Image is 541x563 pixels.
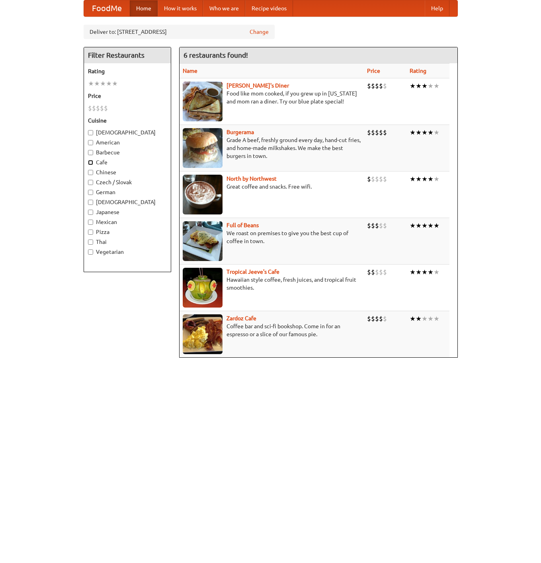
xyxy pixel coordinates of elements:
[367,175,371,183] li: $
[88,104,92,113] li: $
[88,148,167,156] label: Barbecue
[88,160,93,165] input: Cafe
[88,208,167,216] label: Japanese
[183,68,197,74] a: Name
[367,314,371,323] li: $
[375,221,379,230] li: $
[88,248,167,256] label: Vegetarian
[371,314,375,323] li: $
[416,221,422,230] li: ★
[375,175,379,183] li: $
[227,82,289,89] a: [PERSON_NAME]'s Diner
[183,322,361,338] p: Coffee bar and sci-fi bookshop. Come in for an espresso or a slice of our famous pie.
[106,79,112,88] li: ★
[130,0,158,16] a: Home
[416,314,422,323] li: ★
[183,136,361,160] p: Grade A beef, freshly ground every day, hand-cut fries, and home-made milkshakes. We make the bes...
[371,82,375,90] li: $
[428,175,434,183] li: ★
[100,79,106,88] li: ★
[94,79,100,88] li: ★
[88,210,93,215] input: Japanese
[410,82,416,90] li: ★
[88,240,93,245] input: Thai
[183,175,223,214] img: north.jpg
[410,68,426,74] a: Rating
[367,82,371,90] li: $
[422,128,428,137] li: ★
[88,238,167,246] label: Thai
[410,314,416,323] li: ★
[183,128,223,168] img: burgerama.jpg
[375,268,379,277] li: $
[227,222,259,228] a: Full of Beans
[184,51,248,59] ng-pluralize: 6 restaurants found!
[383,128,387,137] li: $
[183,276,361,292] p: Hawaiian style coffee, fresh juices, and tropical fruit smoothies.
[88,140,93,145] input: American
[183,314,223,354] img: zardoz.jpg
[428,82,434,90] li: ★
[428,221,434,230] li: ★
[227,175,277,182] a: North by Northwest
[183,90,361,105] p: Food like mom cooked, if you grew up in [US_STATE] and mom ran a diner. Try our blue plate special!
[92,104,96,113] li: $
[88,138,167,146] label: American
[379,221,383,230] li: $
[379,175,383,183] li: $
[434,221,439,230] li: ★
[383,268,387,277] li: $
[375,82,379,90] li: $
[183,229,361,245] p: We roast on premises to give you the best cup of coffee in town.
[434,175,439,183] li: ★
[88,92,167,100] h5: Price
[88,79,94,88] li: ★
[88,200,93,205] input: [DEMOGRAPHIC_DATA]
[416,175,422,183] li: ★
[88,230,93,235] input: Pizza
[367,268,371,277] li: $
[96,104,100,113] li: $
[371,128,375,137] li: $
[383,221,387,230] li: $
[383,175,387,183] li: $
[88,190,93,195] input: German
[88,129,167,136] label: [DEMOGRAPHIC_DATA]
[88,198,167,206] label: [DEMOGRAPHIC_DATA]
[422,268,428,277] li: ★
[428,128,434,137] li: ★
[422,221,428,230] li: ★
[410,268,416,277] li: ★
[104,104,108,113] li: $
[88,130,93,135] input: [DEMOGRAPHIC_DATA]
[88,180,93,185] input: Czech / Slovak
[410,175,416,183] li: ★
[88,249,93,255] input: Vegetarian
[183,268,223,308] img: jeeves.jpg
[100,104,104,113] li: $
[434,82,439,90] li: ★
[88,117,167,125] h5: Cuisine
[371,268,375,277] li: $
[227,269,279,275] a: Tropical Jeeve's Cafe
[84,25,275,39] div: Deliver to: [STREET_ADDRESS]
[416,268,422,277] li: ★
[158,0,203,16] a: How it works
[183,221,223,261] img: beans.jpg
[245,0,293,16] a: Recipe videos
[371,221,375,230] li: $
[88,67,167,75] h5: Rating
[88,178,167,186] label: Czech / Slovak
[379,128,383,137] li: $
[383,314,387,323] li: $
[203,0,245,16] a: Who we are
[183,183,361,191] p: Great coffee and snacks. Free wifi.
[428,268,434,277] li: ★
[367,221,371,230] li: $
[227,129,254,135] b: Burgerama
[434,268,439,277] li: ★
[84,0,130,16] a: FoodMe
[422,314,428,323] li: ★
